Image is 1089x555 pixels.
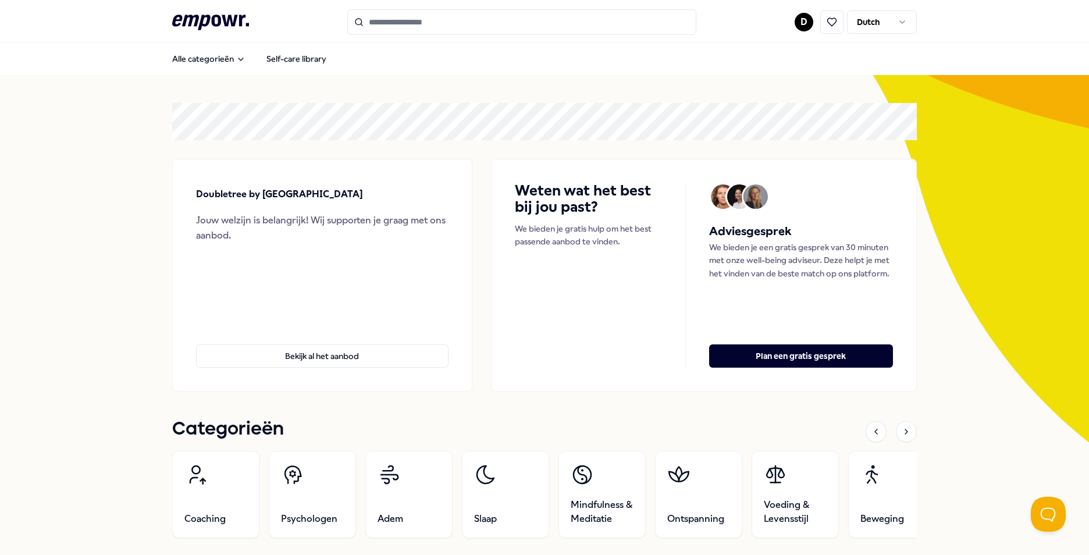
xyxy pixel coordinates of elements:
[196,187,363,202] p: Doubletree by [GEOGRAPHIC_DATA]
[795,13,813,31] button: D
[172,451,259,538] a: Coaching
[462,451,549,538] a: Slaap
[709,344,893,368] button: Plan een gratis gesprek
[474,512,497,526] span: Slaap
[558,451,646,538] a: Mindfulness & Meditatie
[184,512,226,526] span: Coaching
[1031,497,1066,532] iframe: Help Scout Beacon - Open
[196,213,449,243] div: Jouw welzijn is belangrijk! Wij supporten je graag met ons aanbod.
[764,498,827,526] span: Voeding & Levensstijl
[515,183,662,215] h4: Weten wat het best bij jou past?
[709,241,893,280] p: We bieden je een gratis gesprek van 30 minuten met onze well-being adviseur. Deze helpt je met he...
[571,498,634,526] span: Mindfulness & Meditatie
[378,512,403,526] span: Adem
[709,222,893,241] h5: Adviesgesprek
[848,451,935,538] a: Beweging
[711,184,735,209] img: Avatar
[281,512,337,526] span: Psychologen
[172,415,284,444] h1: Categorieën
[752,451,839,538] a: Voeding & Levensstijl
[860,512,904,526] span: Beweging
[163,47,336,70] nav: Main
[196,344,449,368] button: Bekijk al het aanbod
[655,451,742,538] a: Ontspanning
[163,47,255,70] button: Alle categorieën
[515,222,662,248] p: We bieden je gratis hulp om het best passende aanbod te vinden.
[269,451,356,538] a: Psychologen
[727,184,752,209] img: Avatar
[365,451,453,538] a: Adem
[667,512,724,526] span: Ontspanning
[196,326,449,368] a: Bekijk al het aanbod
[743,184,768,209] img: Avatar
[257,47,336,70] a: Self-care library
[347,9,696,35] input: Search for products, categories or subcategories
